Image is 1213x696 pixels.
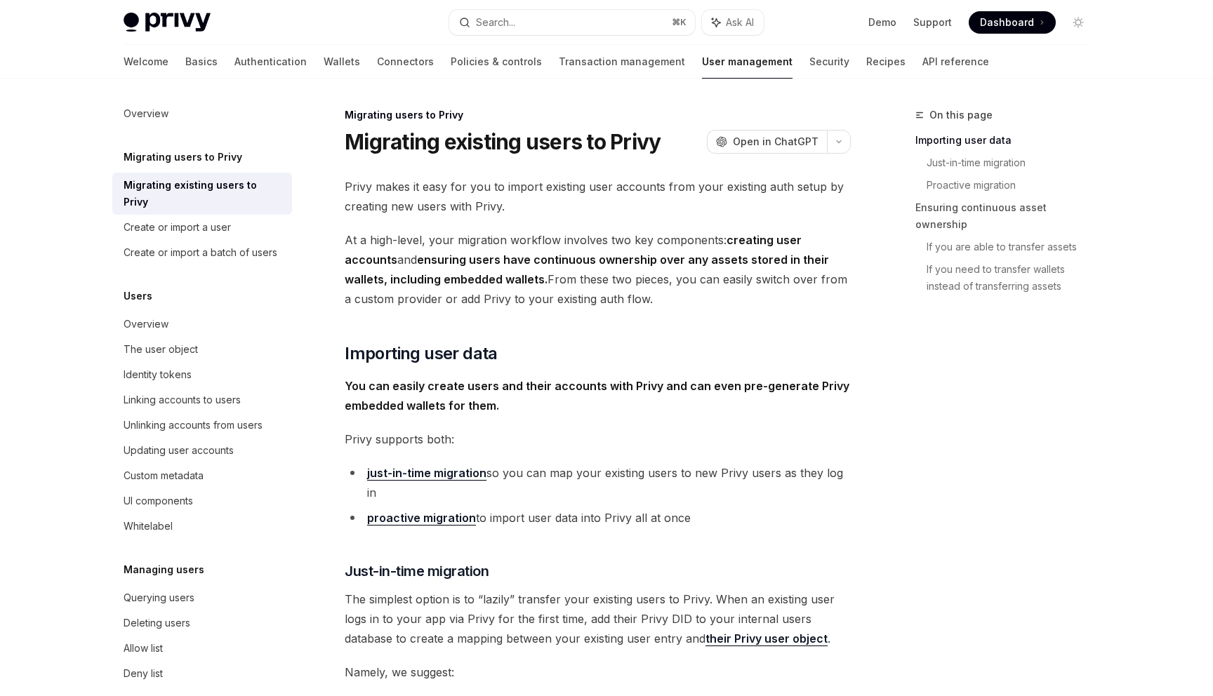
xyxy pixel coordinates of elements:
h5: Users [124,288,152,304]
a: Importing user data [915,129,1101,152]
a: Authentication [234,45,307,79]
a: Dashboard [969,11,1056,34]
a: Create or import a user [112,215,292,240]
a: User management [702,45,793,79]
span: Privy makes it easy for you to import existing user accounts from your existing auth setup by cre... [345,177,851,216]
a: Transaction management [559,45,685,79]
a: Overview [112,101,292,126]
button: Toggle dark mode [1067,11,1089,34]
div: The user object [124,341,198,358]
a: Allow list [112,636,292,661]
div: Whitelabel [124,518,173,535]
span: Just-in-time migration [345,561,489,581]
div: Migrating users to Privy [345,108,851,122]
span: ⌘ K [672,17,687,28]
button: Search...⌘K [449,10,695,35]
div: Identity tokens [124,366,192,383]
div: Create or import a user [124,219,231,236]
a: UI components [112,488,292,514]
a: Custom metadata [112,463,292,488]
span: Open in ChatGPT [733,135,818,149]
a: Support [913,15,952,29]
span: At a high-level, your migration workflow involves two key components: and From these two pieces, ... [345,230,851,309]
a: Overview [112,312,292,337]
a: Deny list [112,661,292,686]
a: Welcome [124,45,168,79]
strong: ensuring users have continuous ownership over any assets stored in their wallets, including embed... [345,253,829,286]
div: Deleting users [124,615,190,631]
span: Ask AI [726,15,754,29]
button: Open in ChatGPT [707,130,827,154]
div: Deny list [124,665,163,682]
a: If you need to transfer wallets instead of transferring assets [927,258,1101,297]
a: API reference [922,45,989,79]
a: just-in-time migration [367,466,486,481]
a: Just-in-time migration [927,152,1101,174]
div: Search... [476,14,515,31]
button: Ask AI [702,10,764,35]
div: Allow list [124,640,163,657]
img: light logo [124,13,211,32]
div: Updating user accounts [124,442,234,459]
a: Migrating existing users to Privy [112,173,292,215]
div: UI components [124,493,193,509]
span: Namely, we suggest: [345,662,851,682]
h5: Migrating users to Privy [124,149,242,166]
span: The simplest option is to “lazily” transfer your existing users to Privy. When an existing user l... [345,589,851,648]
span: Importing user data [345,342,498,365]
a: Recipes [866,45,906,79]
span: Privy supports both: [345,429,851,449]
a: Linking accounts to users [112,387,292,413]
h1: Migrating existing users to Privy [345,129,661,154]
div: Overview [124,105,168,122]
a: Basics [185,45,218,79]
a: Policies & controls [451,45,542,79]
a: If you are able to transfer assets [927,236,1101,258]
a: Proactive migration [927,174,1101,196]
a: Unlinking accounts from users [112,413,292,438]
a: Security [809,45,849,79]
li: so you can map your existing users to new Privy users as they log in [345,463,851,502]
strong: You can easily create users and their accounts with Privy and can even pre-generate Privy embedde... [345,379,849,413]
div: Overview [124,316,168,333]
div: Migrating existing users to Privy [124,177,284,210]
a: Identity tokens [112,362,292,387]
a: Connectors [377,45,434,79]
h5: Managing users [124,561,204,578]
a: The user object [112,337,292,362]
div: Querying users [124,589,194,606]
div: Create or import a batch of users [124,244,277,261]
a: Deleting users [112,610,292,636]
a: Ensuring continuous asset ownership [915,196,1101,236]
a: Create or import a batch of users [112,240,292,265]
span: On this page [929,107,993,123]
a: Querying users [112,585,292,610]
div: Unlinking accounts from users [124,417,263,434]
div: Linking accounts to users [124,391,241,408]
a: Demo [868,15,896,29]
span: Dashboard [980,15,1034,29]
a: Wallets [324,45,360,79]
div: Custom metadata [124,467,204,484]
a: Whitelabel [112,514,292,539]
a: their Privy user object [705,631,828,646]
li: to import user data into Privy all at once [345,508,851,528]
a: proactive migration [367,511,476,526]
a: Updating user accounts [112,438,292,463]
